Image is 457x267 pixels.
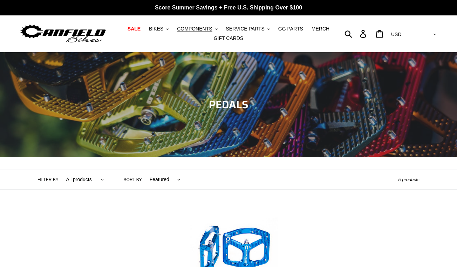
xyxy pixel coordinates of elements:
span: 5 products [398,177,420,182]
button: SERVICE PARTS [222,24,273,34]
a: MERCH [308,24,333,34]
span: PEDALS [209,96,248,113]
span: GIFT CARDS [214,35,244,41]
span: SALE [128,26,141,32]
a: GIFT CARDS [210,34,247,43]
a: GG PARTS [275,24,307,34]
label: Filter by [37,177,59,183]
span: MERCH [312,26,329,32]
img: Canfield Bikes [19,23,107,45]
label: Sort by [124,177,142,183]
button: BIKES [145,24,172,34]
span: SERVICE PARTS [226,26,264,32]
span: BIKES [149,26,163,32]
span: GG PARTS [278,26,303,32]
a: SALE [124,24,144,34]
button: COMPONENTS [173,24,221,34]
span: COMPONENTS [177,26,212,32]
